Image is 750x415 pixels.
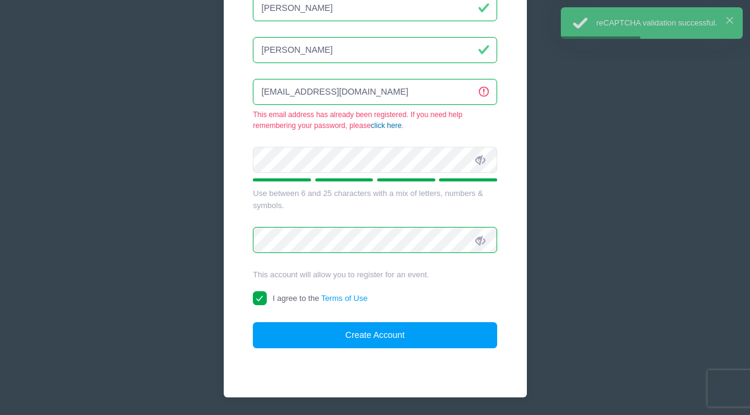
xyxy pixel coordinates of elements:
[253,37,497,63] input: Last Name
[253,291,267,305] input: I agree to theTerms of Use
[273,294,367,303] span: I agree to the
[253,109,497,131] span: This email address has already been registered. If you need help remembering your password, please .
[253,322,497,348] button: Create Account
[726,17,733,24] button: ×
[253,269,497,281] div: This account will allow you to register for an event.
[253,187,497,211] div: Use between 6 and 25 characters with a mix of letters, numbers & symbols.
[371,121,402,130] a: click here
[597,17,733,29] div: reCAPTCHA validation successful.
[321,294,368,303] a: Terms of Use
[253,79,497,105] input: Email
